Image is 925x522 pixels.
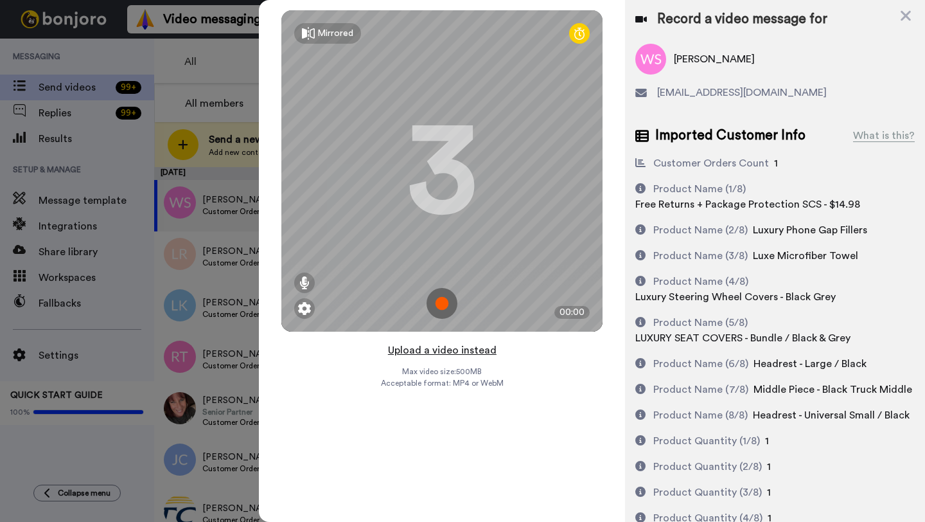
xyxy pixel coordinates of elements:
div: 00:00 [554,306,590,319]
span: Headrest - Universal Small / Black [753,410,910,420]
span: 1 [767,487,771,498]
button: Upload a video instead [384,342,500,359]
span: 1 [774,158,778,168]
span: Middle Piece - Black Truck Middle [753,384,912,395]
span: Headrest - Large / Black [753,359,867,369]
div: Product Name (2/8) [653,222,748,238]
span: Acceptable format: MP4 or WebM [381,378,504,388]
div: Product Quantity (2/8) [653,459,762,474]
div: What is this? [853,128,915,143]
div: Customer Orders Count [653,156,769,171]
span: Luxury Steering Wheel Covers - Black Grey [635,292,836,302]
span: Luxury Phone Gap Fillers [753,225,867,235]
div: Product Name (8/8) [653,408,748,423]
div: 3 [407,123,477,219]
div: Product Name (5/8) [653,315,748,330]
span: LUXURY SEAT COVERS - Bundle / Black & Grey [635,333,850,343]
div: Product Name (1/8) [653,181,746,197]
span: Imported Customer Info [655,126,806,145]
div: Product Quantity (1/8) [653,433,760,449]
span: 1 [765,436,769,446]
span: Free Returns + Package Protection SCS - $14.98 [635,199,860,210]
div: Product Name (3/8) [653,248,748,264]
img: ic_gear.svg [298,302,311,315]
div: Product Quantity (3/8) [653,485,762,500]
span: Max video size: 500 MB [402,366,482,377]
span: Luxe Microfiber Towel [753,251,858,261]
img: ic_record_start.svg [427,288,457,319]
span: 1 [767,462,771,472]
span: [EMAIL_ADDRESS][DOMAIN_NAME] [657,85,827,100]
div: Product Name (6/8) [653,356,748,372]
div: Product Name (7/8) [653,382,748,397]
div: Product Name (4/8) [653,274,748,289]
